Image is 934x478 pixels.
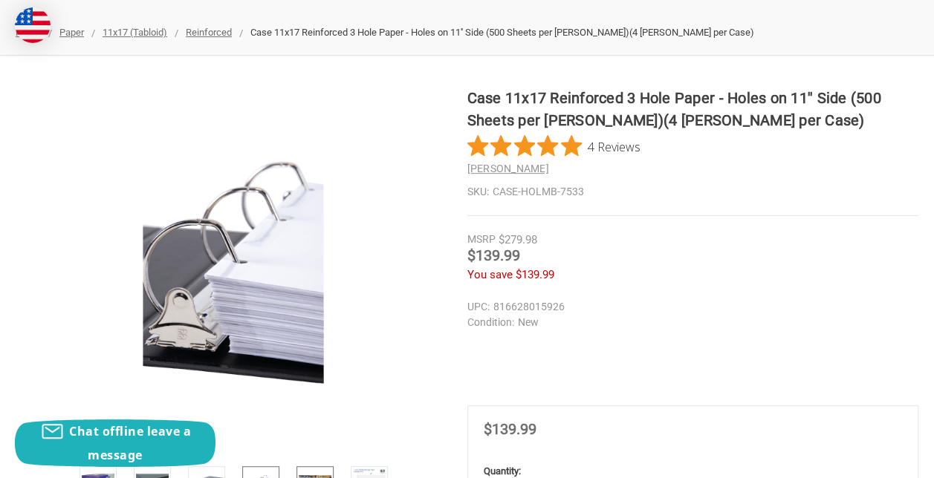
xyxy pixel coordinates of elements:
[467,246,520,264] span: $139.99
[467,299,919,315] dd: 816628015926
[69,423,191,463] span: Chat offline leave a message
[467,163,549,174] a: [PERSON_NAME]
[484,420,536,438] span: $139.99
[467,87,919,131] h1: Case 11x17 Reinforced 3 Hole Paper - Holes on 11'' Side (500 Sheets per [PERSON_NAME])(4 [PERSON_...
[467,232,496,247] div: MSRP
[467,299,490,315] dt: UPC:
[467,315,919,330] dd: New
[15,7,51,43] img: duty and tax information for United States
[250,27,754,38] span: Case 11x17 Reinforced 3 Hole Paper - Holes on 11'' Side (500 Sheets per [PERSON_NAME])(4 [PERSON_...
[15,419,215,467] button: Chat offline leave a message
[103,27,167,38] a: 11x17 (Tabloid)
[516,268,554,281] span: $139.99
[467,184,489,200] dt: SKU:
[467,135,640,157] button: Rated 5 out of 5 stars from 4 reviews. Jump to reviews.
[186,27,232,38] a: Reinforced
[16,27,41,38] a: Home
[588,135,640,157] span: 4 Reviews
[499,233,537,246] span: $279.98
[48,87,419,458] img: Case 11x17 Reinforced 3 Hole Paper - Holes on 11'' Side (500 Sheets per package)(4 Reams per Case)
[59,27,84,38] a: Paper
[467,315,514,330] dt: Condition:
[467,268,513,281] span: You save
[467,184,919,200] dd: CASE-HOLMB-7533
